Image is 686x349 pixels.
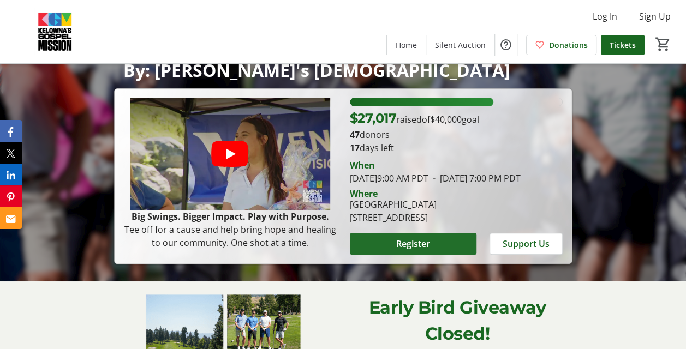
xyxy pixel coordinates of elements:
span: Sign Up [639,10,671,23]
span: 17 [350,142,360,154]
p: Tee off for a cause and help bring hope and healing to our community. One shot at a time. [123,223,336,249]
span: $40,000 [430,113,462,125]
button: Log In [584,8,626,25]
div: 67.5425% of fundraising goal reached [350,98,563,106]
p: days left [350,141,563,154]
a: Home [387,35,426,55]
p: raised of goal [350,109,480,128]
button: Play video [211,141,248,167]
button: Register [350,233,476,255]
b: 47 [350,129,360,141]
span: [DATE] 9:00 AM PDT [350,172,428,184]
a: Tickets [601,35,645,55]
a: Donations [526,35,596,55]
p: By: [PERSON_NAME]'s [DEMOGRAPHIC_DATA] [123,61,563,80]
div: When [350,159,375,172]
div: Where [350,189,378,198]
p: donors [350,128,563,141]
button: Support Us [490,233,563,255]
span: Support Us [503,237,550,250]
button: Cart [653,34,673,54]
strong: Big Swings. Bigger Impact. Play with Purpose. [131,210,329,222]
span: $27,017 [350,110,397,126]
div: [STREET_ADDRESS] [350,211,437,224]
button: Sign Up [630,8,679,25]
span: Home [396,39,417,51]
img: Kelowna's Gospel Mission's Logo [7,4,104,59]
button: Help [495,34,517,56]
div: [GEOGRAPHIC_DATA] [350,198,437,211]
span: Log In [593,10,617,23]
span: [DATE] 7:00 PM PDT [428,172,521,184]
span: Tickets [610,39,636,51]
span: Donations [549,39,588,51]
a: Silent Auction [426,35,494,55]
span: Silent Auction [435,39,486,51]
span: - [428,172,440,184]
span: Register [396,237,430,250]
p: Early Bird Giveaway Closed! [350,294,565,347]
